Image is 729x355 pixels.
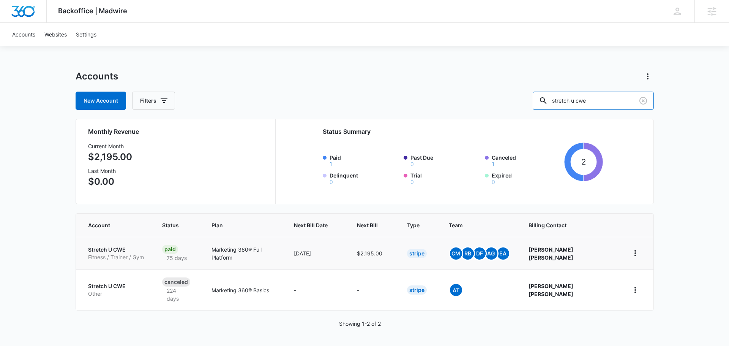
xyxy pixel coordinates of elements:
p: $2,195.00 [88,150,132,164]
p: Showing 1-2 of 2 [339,320,381,328]
span: Billing Contact [529,221,611,229]
div: Stripe [407,285,427,295]
strong: [PERSON_NAME] [PERSON_NAME] [529,246,573,261]
label: Past Due [410,154,480,167]
p: Marketing 360® Full Platform [211,246,275,261]
p: Stretch U CWE [88,246,144,254]
input: Search [533,92,654,110]
a: Accounts [8,23,40,46]
span: Next Bill [357,221,378,229]
button: home [629,284,641,296]
div: Stripe [407,249,427,258]
p: 75 days [162,254,191,262]
h2: Status Summary [323,127,603,136]
div: Paid [162,245,178,254]
div: Canceled [162,277,190,287]
span: Plan [211,221,275,229]
button: Canceled [492,162,494,167]
strong: [PERSON_NAME] [PERSON_NAME] [529,283,573,297]
h2: Monthly Revenue [88,127,266,136]
label: Canceled [492,154,562,167]
span: At [450,284,462,296]
td: - [348,269,398,310]
span: AG [485,247,497,260]
button: Paid [330,162,332,167]
button: home [629,247,641,259]
h3: Last Month [88,167,132,175]
span: Team [449,221,499,229]
span: Status [162,221,183,229]
span: Account [88,221,133,229]
button: Filters [132,92,175,110]
span: CM [450,247,462,260]
span: EA [497,247,509,260]
tspan: 2 [581,157,586,166]
label: Trial [410,171,480,185]
td: $2,195.00 [348,237,398,269]
span: DF [473,247,486,260]
p: 224 days [162,287,194,303]
label: Delinquent [330,171,399,185]
span: Type [407,221,420,229]
a: Websites [40,23,71,46]
button: Actions [642,70,654,82]
h1: Accounts [76,71,118,82]
a: Stretch U CWEOther [88,282,144,297]
span: Backoffice | Madwire [58,7,127,15]
a: Stretch U CWEFitness / Trainer / Gym [88,246,144,261]
td: [DATE] [285,237,348,269]
p: Marketing 360® Basics [211,286,275,294]
p: Other [88,290,144,298]
label: Expired [492,171,562,185]
p: Stretch U CWE [88,282,144,290]
button: Clear [637,95,649,107]
h3: Current Month [88,142,132,150]
p: Fitness / Trainer / Gym [88,254,144,261]
p: $0.00 [88,175,132,189]
a: New Account [76,92,126,110]
span: Next Bill Date [294,221,328,229]
a: Settings [71,23,101,46]
td: - [285,269,348,310]
label: Paid [330,154,399,167]
span: RB [462,247,474,260]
